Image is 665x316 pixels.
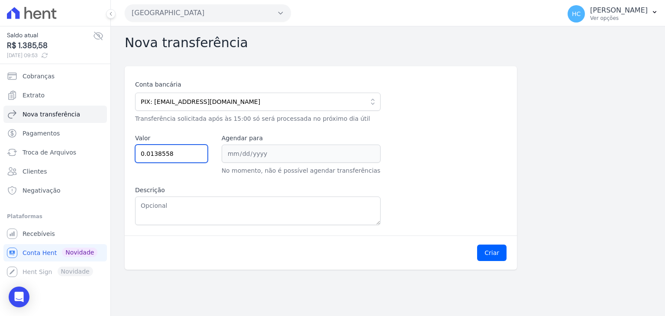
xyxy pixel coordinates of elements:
[23,148,76,157] span: Troca de Arquivos
[7,211,103,222] div: Plataformas
[590,15,648,22] p: Ver opções
[23,91,45,100] span: Extrato
[7,52,93,59] span: [DATE] 09:53
[9,287,29,307] div: Open Intercom Messenger
[7,31,93,40] span: Saldo atual
[3,144,107,161] a: Troca de Arquivos
[222,134,381,143] label: Agendar para
[477,245,507,261] button: Criar
[23,167,47,176] span: Clientes
[135,134,208,143] label: Valor
[572,11,581,17] span: HC
[7,68,103,281] nav: Sidebar
[62,248,97,257] span: Novidade
[3,163,107,180] a: Clientes
[23,110,80,119] span: Nova transferência
[3,125,107,142] a: Pagamentos
[125,4,291,22] button: [GEOGRAPHIC_DATA]
[23,248,57,257] span: Conta Hent
[561,2,665,26] button: HC [PERSON_NAME] Ver opções
[23,186,61,195] span: Negativação
[135,114,381,123] p: Transferência solicitada após às 15:00 só será processada no próximo dia útil
[3,225,107,242] a: Recebíveis
[3,244,107,261] a: Conta Hent Novidade
[125,35,651,51] h2: Nova transferência
[135,80,381,89] label: Conta bancária
[23,72,55,81] span: Cobranças
[222,166,381,175] p: No momento, não é possível agendar transferências
[3,68,107,85] a: Cobranças
[7,40,93,52] span: R$ 1.385,58
[3,106,107,123] a: Nova transferência
[23,229,55,238] span: Recebíveis
[3,87,107,104] a: Extrato
[135,186,381,195] label: Descrição
[23,129,60,138] span: Pagamentos
[590,6,648,15] p: [PERSON_NAME]
[3,182,107,199] a: Negativação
